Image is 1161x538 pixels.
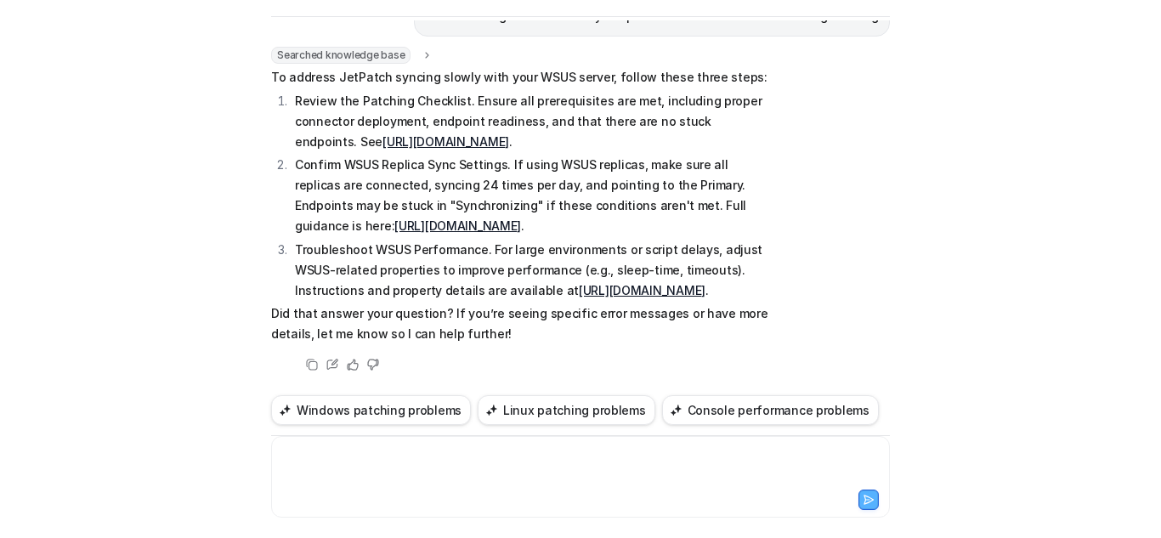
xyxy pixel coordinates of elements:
[271,47,411,64] span: Searched knowledge base
[271,395,471,425] button: Windows patching problems
[295,91,768,152] p: Review the Patching Checklist. Ensure all prerequisites are met, including proper connector deplo...
[478,395,655,425] button: Linux patching problems
[579,283,705,297] a: [URL][DOMAIN_NAME]
[271,303,768,344] p: Did that answer your question? If you’re seeing specific error messages or have more details, let...
[295,155,768,236] p: Confirm WSUS Replica Sync Settings. If using WSUS replicas, make sure all replicas are connected,...
[295,240,768,301] p: Troubleshoot WSUS Performance. For large environments or script delays, adjust WSUS-related prope...
[394,218,521,233] a: [URL][DOMAIN_NAME]
[662,395,879,425] button: Console performance problems
[271,67,768,88] p: To address JetPatch syncing slowly with your WSUS server, follow these three steps:
[382,134,509,149] a: [URL][DOMAIN_NAME]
